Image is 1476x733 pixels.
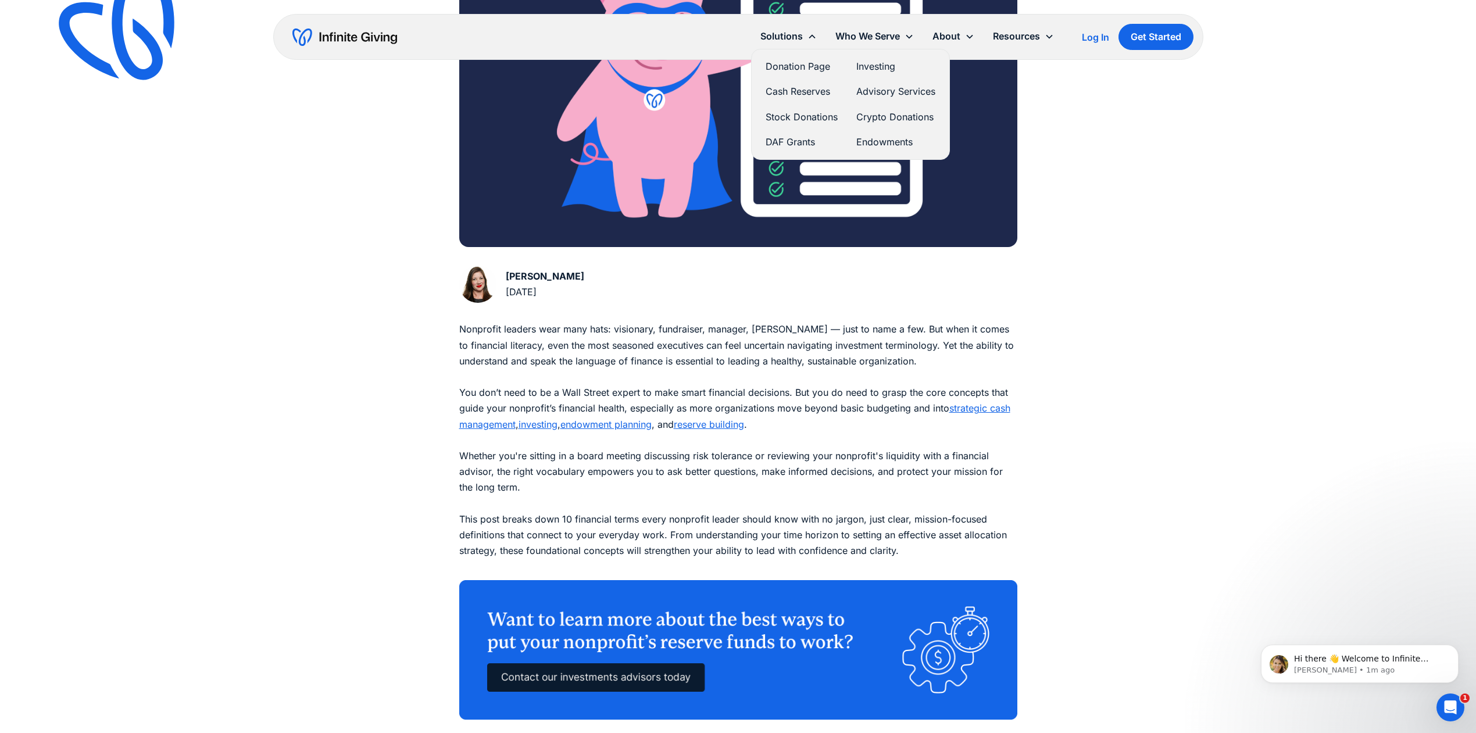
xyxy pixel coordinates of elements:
[506,284,584,300] div: [DATE]
[751,49,950,160] nav: Solutions
[292,28,397,47] a: home
[1460,693,1470,703] span: 1
[766,109,838,125] a: Stock Donations
[993,28,1040,44] div: Resources
[766,59,838,74] a: Donation Page
[766,84,838,99] a: Cash Reserves
[766,134,838,150] a: DAF Grants
[560,419,652,430] a: endowment planning
[923,24,984,49] div: About
[984,24,1063,49] div: Resources
[1118,24,1193,50] a: Get Started
[932,28,960,44] div: About
[674,419,744,430] a: reserve building
[459,321,1017,574] p: Nonprofit leaders wear many hats: visionary, fundraiser, manager, [PERSON_NAME] — just to name a ...
[856,84,935,99] a: Advisory Services
[459,266,584,303] a: [PERSON_NAME][DATE]
[1082,30,1109,44] a: Log In
[760,28,803,44] div: Solutions
[751,24,826,49] div: Solutions
[506,269,584,284] div: [PERSON_NAME]
[835,28,900,44] div: Who We Serve
[1436,693,1464,721] iframe: Intercom live chat
[459,402,1010,430] a: strategic cash management
[1082,33,1109,42] div: Log In
[856,109,935,125] a: Crypto Donations
[856,59,935,74] a: Investing
[856,134,935,150] a: Endowments
[519,419,557,430] a: investing
[1243,620,1476,702] iframe: Intercom notifications message
[826,24,923,49] div: Who We Serve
